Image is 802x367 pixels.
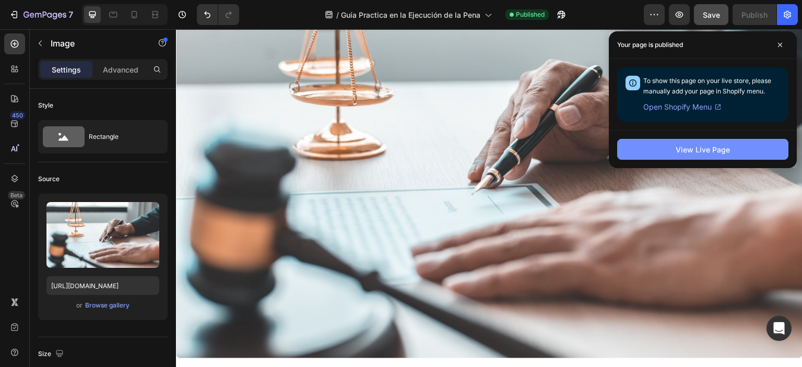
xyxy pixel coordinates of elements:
p: Settings [52,64,81,75]
div: Publish [741,9,768,20]
p: Your page is published [617,40,683,50]
div: Browse gallery [85,301,129,310]
span: Guía Practica en la Ejecución de la Pena [341,9,480,20]
span: Published [516,10,545,19]
input: https://example.com/image.jpg [46,276,159,295]
span: or [76,299,82,312]
p: Advanced [103,64,138,75]
button: Publish [733,4,776,25]
div: Source [38,174,60,184]
div: View Live Page [676,144,730,155]
div: 450 [10,111,25,120]
span: / [336,9,339,20]
div: Open Intercom Messenger [766,316,792,341]
span: Open Shopify Menu [643,101,712,113]
div: Rectangle [89,125,152,149]
button: 7 [4,4,78,25]
p: 7 [68,8,73,21]
div: Undo/Redo [197,4,239,25]
img: preview-image [46,202,159,268]
span: To show this page on your live store, please manually add your page in Shopify menu. [643,77,771,95]
p: Image [51,37,139,50]
div: Style [38,101,53,110]
div: Size [38,347,66,361]
span: Save [703,10,720,19]
button: View Live Page [617,139,788,160]
iframe: Design area [176,29,802,367]
div: Beta [8,191,25,199]
button: Browse gallery [85,300,130,311]
button: Save [694,4,728,25]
